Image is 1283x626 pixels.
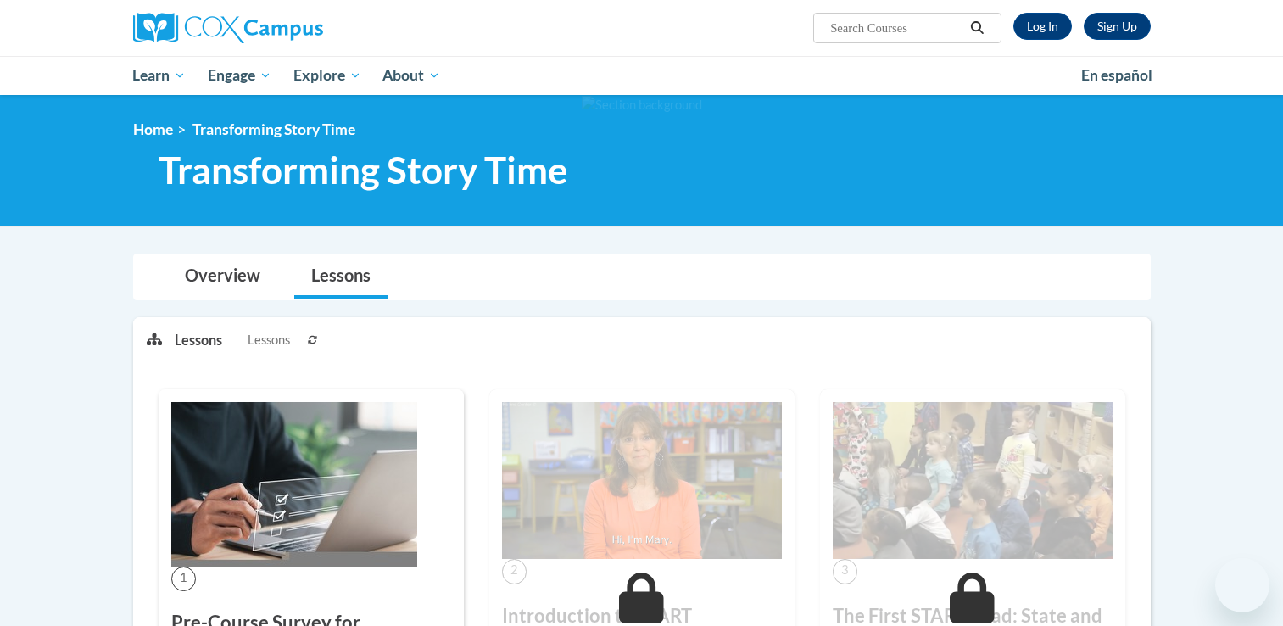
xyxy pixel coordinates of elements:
[132,65,186,86] span: Learn
[159,148,568,193] span: Transforming Story Time
[582,96,702,115] img: Section background
[502,559,527,584] span: 2
[248,331,290,349] span: Lessons
[1215,558,1269,612] iframe: Button to launch messaging window
[371,56,451,95] a: About
[175,331,222,349] p: Lessons
[833,402,1113,560] img: Course Image
[828,18,964,38] input: Search Courses
[171,402,417,567] img: Course Image
[293,65,361,86] span: Explore
[382,65,440,86] span: About
[133,13,323,43] img: Cox Campus
[1081,66,1152,84] span: En español
[1013,13,1072,40] a: Log In
[502,402,782,560] img: Course Image
[1070,58,1163,93] a: En español
[964,18,990,38] button: Search
[133,120,173,138] a: Home
[171,567,196,591] span: 1
[1084,13,1151,40] a: Register
[122,56,198,95] a: Learn
[294,254,388,299] a: Lessons
[208,65,271,86] span: Engage
[197,56,282,95] a: Engage
[108,56,1176,95] div: Main menu
[833,559,857,584] span: 3
[168,254,277,299] a: Overview
[133,13,455,43] a: Cox Campus
[282,56,372,95] a: Explore
[192,120,355,138] span: Transforming Story Time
